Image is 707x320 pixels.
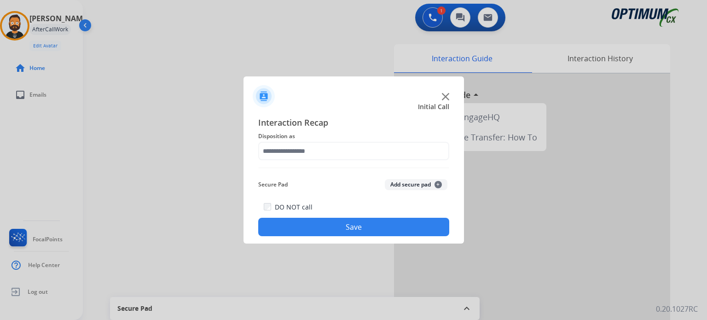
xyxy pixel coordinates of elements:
[258,218,449,236] button: Save
[385,179,447,190] button: Add secure pad+
[656,303,698,314] p: 0.20.1027RC
[275,203,313,212] label: DO NOT call
[258,131,449,142] span: Disposition as
[258,179,288,190] span: Secure Pad
[253,85,275,107] img: contactIcon
[435,181,442,188] span: +
[418,102,449,111] span: Initial Call
[258,116,449,131] span: Interaction Recap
